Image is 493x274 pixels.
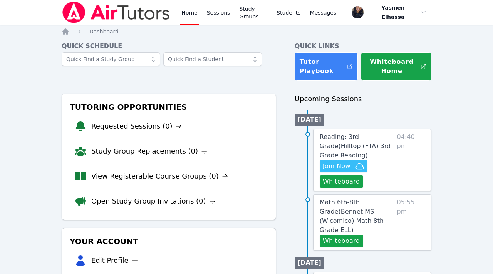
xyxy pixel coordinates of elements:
span: Math 6th-8th Grade ( Bennet MS (Wicomico) Math 8th Grade ELL ) [320,199,384,234]
span: Join Now [323,162,350,171]
h4: Quick Schedule [62,42,276,51]
li: [DATE] [295,114,324,126]
a: Study Group Replacements (0) [91,146,207,157]
button: Whiteboard [320,175,363,188]
img: Air Tutors [62,2,171,23]
a: Requested Sessions (0) [91,121,182,132]
span: Dashboard [89,28,119,35]
button: Whiteboard [320,235,363,247]
h3: Tutoring Opportunities [68,100,270,114]
button: Join Now [320,160,367,172]
h3: Upcoming Sessions [295,94,431,104]
input: Quick Find a Study Group [62,52,160,66]
a: Edit Profile [91,255,138,266]
h3: Your Account [68,234,270,248]
a: View Registerable Course Groups (0) [91,171,228,182]
span: 04:40 pm [397,132,425,188]
a: Open Study Group Invitations (0) [91,196,215,207]
span: Reading: 3rd Grade ( Hilltop (FTA) 3rd Grade Reading ) [320,133,391,159]
span: Messages [310,9,337,17]
a: Tutor Playbook [295,52,358,81]
button: Whiteboard Home [361,52,431,81]
input: Quick Find a Student [163,52,262,66]
li: [DATE] [295,257,324,269]
nav: Breadcrumb [62,28,431,35]
a: Math 6th-8th Grade(Bennet MS (Wicomico) Math 8th Grade ELL) [320,198,394,235]
h4: Quick Links [295,42,431,51]
a: Reading: 3rd Grade(Hilltop (FTA) 3rd Grade Reading) [320,132,394,160]
span: 05:55 pm [397,198,425,247]
a: Dashboard [89,28,119,35]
